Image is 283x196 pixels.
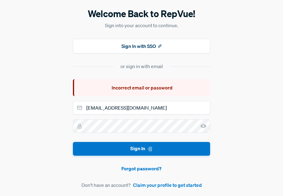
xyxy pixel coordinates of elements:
[73,165,210,172] a: Forgot password?
[120,63,163,70] div: or sign in with email
[73,142,210,156] button: Sign In
[133,181,202,189] a: Claim your profile to get started
[73,181,210,189] article: Don't have an account?
[73,7,210,20] h5: Welcome Back to RepVue!
[73,39,210,53] button: Sign In with SSO
[73,79,210,96] div: Incorrect email or password
[73,22,210,29] p: Sign into your account to continue.
[73,101,210,114] input: Email address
